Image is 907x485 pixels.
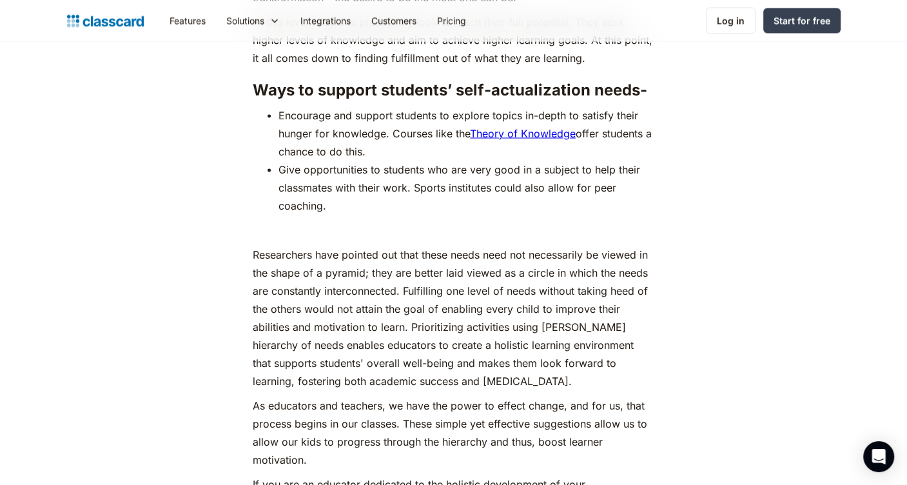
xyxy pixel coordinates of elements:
p: As educators and teachers, we have the power to effect change, and for us, that process begins in... [253,396,654,468]
div: Start for free [774,14,830,27]
div: Open Intercom Messenger [863,441,894,472]
a: Customers [361,6,427,35]
a: Pricing [427,6,476,35]
a: Integrations [290,6,361,35]
a: Features [159,6,216,35]
a: Log in [706,7,756,34]
div: Log in [717,14,745,27]
p: ‍ [253,221,654,239]
div: Solutions [226,14,264,27]
a: Theory of Knowledge [470,126,576,139]
li: Give opportunities to students who are very good in a subject to help their classmates with their... [278,160,654,214]
div: Solutions [216,6,290,35]
li: Encourage and support students to explore topics in-depth to satisfy their hunger for knowledge. ... [278,106,654,160]
a: Start for free [763,8,841,33]
p: Researchers have pointed out that these needs need not necessarily be viewed in the shape of a py... [253,245,654,390]
a: home [67,12,144,30]
h3: Ways to support students’ self-actualization needs- [253,80,654,99]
